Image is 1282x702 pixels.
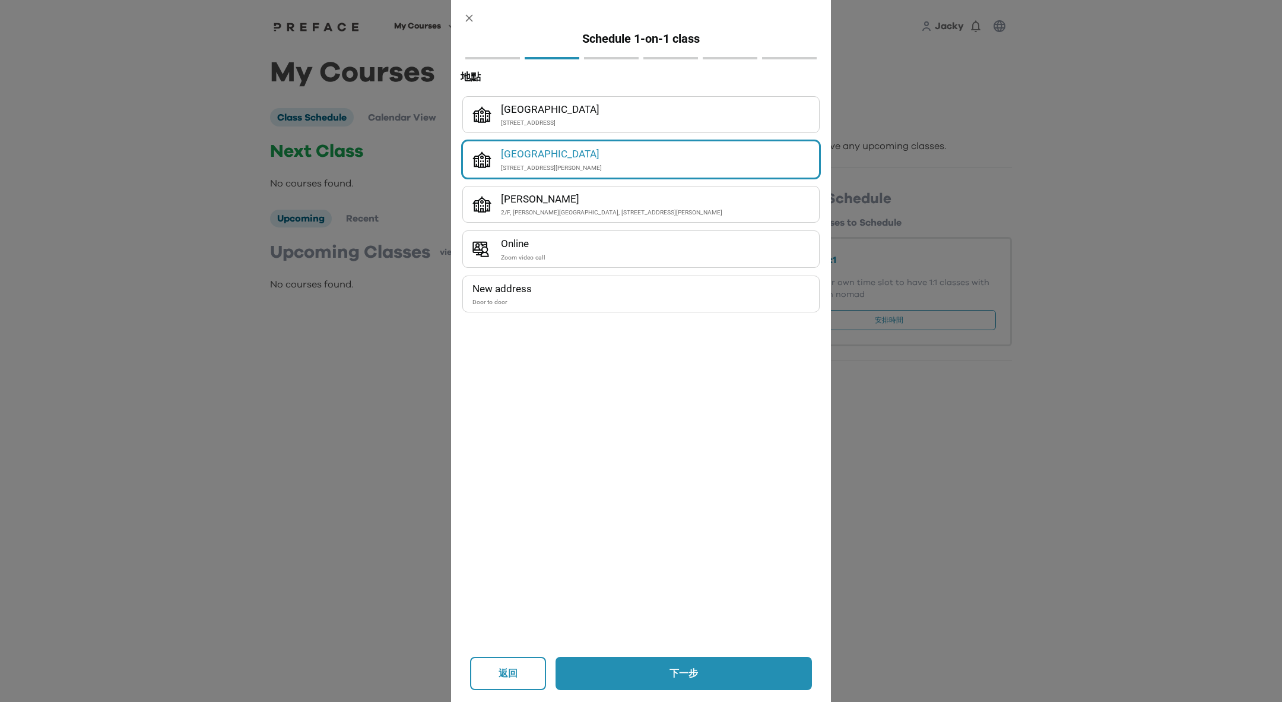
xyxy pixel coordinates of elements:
h6: [GEOGRAPHIC_DATA] [501,146,810,162]
button: 返回 [470,657,546,690]
div: [GEOGRAPHIC_DATA][STREET_ADDRESS] [463,97,819,132]
div: 2/F, [PERSON_NAME][GEOGRAPHIC_DATA], [STREET_ADDRESS][PERSON_NAME] [501,207,810,217]
div: Door to door [472,297,810,307]
h6: [PERSON_NAME] [501,191,810,207]
h5: Schedule 1-on-1 class [461,31,821,46]
button: 下一步 [556,657,812,690]
div: [PERSON_NAME]2/F, [PERSON_NAME][GEOGRAPHIC_DATA], [STREET_ADDRESS][PERSON_NAME] [463,186,819,222]
div: [GEOGRAPHIC_DATA][STREET_ADDRESS][PERSON_NAME] [463,141,819,177]
p: 返回 [497,666,519,681]
div: OnlineZoom video call [463,231,819,267]
p: 下一步 [582,666,786,681]
h6: Online [501,236,810,252]
h6: [GEOGRAPHIC_DATA] [501,102,810,118]
div: [STREET_ADDRESS][PERSON_NAME] [501,163,810,173]
div: [STREET_ADDRESS] [501,118,810,128]
div: New addressDoor to door [463,276,819,312]
div: Zoom video call [501,252,810,263]
h6: 地點 [461,69,821,85]
h6: New address [472,281,810,297]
